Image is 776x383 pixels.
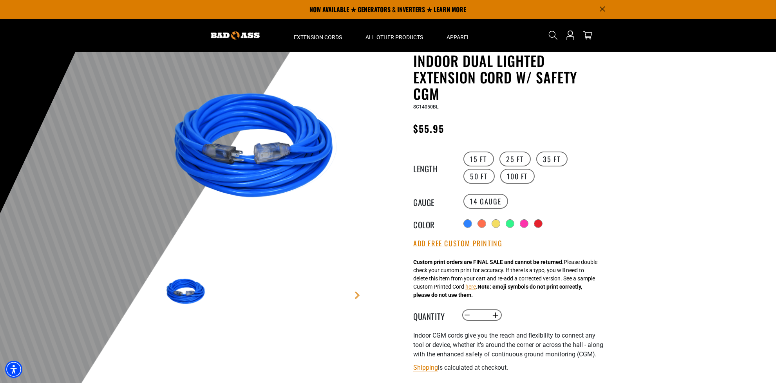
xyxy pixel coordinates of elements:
[353,291,361,299] a: Next
[581,31,594,40] a: cart
[413,52,605,102] h1: Indoor Dual Lighted Extension Cord w/ Safety CGM
[413,196,452,206] legend: Gauge
[413,219,452,229] legend: Color
[447,34,470,41] span: Apparel
[463,194,508,209] label: 14 Gauge
[463,152,494,166] label: 15 FT
[164,269,210,315] img: blue
[463,169,495,184] label: 50 FT
[413,362,605,373] div: is calculated at checkout.
[413,163,452,173] legend: Length
[413,121,444,135] span: $55.95
[536,152,568,166] label: 35 FT
[282,19,354,52] summary: Extension Cords
[164,54,353,243] img: blue
[500,169,535,184] label: 100 FT
[499,152,531,166] label: 25 FT
[564,19,577,52] a: Open this option
[413,104,438,110] span: SC14050BL
[354,19,435,52] summary: All Other Products
[465,283,476,291] button: here
[413,259,564,265] strong: Custom print orders are FINAL SALE and cannot be returned.
[294,34,342,41] span: Extension Cords
[211,31,260,40] img: Bad Ass Extension Cords
[413,284,582,298] strong: Note: emoji symbols do not print correctly, please do not use them.
[413,239,502,248] button: Add Free Custom Printing
[435,19,482,52] summary: Apparel
[413,258,597,299] div: Please double check your custom print for accuracy. If there is a typo, you will need to delete t...
[5,361,22,378] div: Accessibility Menu
[413,332,603,358] span: Indoor CGM cords give you the reach and flexibility to connect any tool or device, whether it’s a...
[413,310,452,320] label: Quantity
[366,34,423,41] span: All Other Products
[547,29,559,42] summary: Search
[413,364,438,371] a: Shipping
